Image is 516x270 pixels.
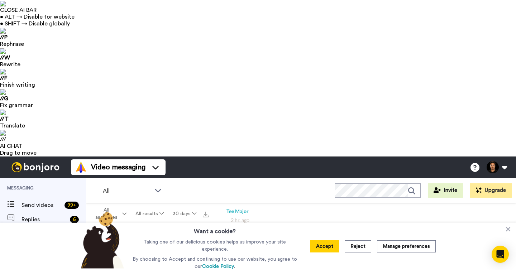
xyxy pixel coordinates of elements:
[202,264,234,269] a: Cookie Policy
[131,256,299,270] p: By choosing to Accept and continuing to use our website, you agree to our .
[201,208,211,219] button: Export all results that match these filters now.
[21,215,67,224] span: Replies
[226,204,502,215] div: Tee Major
[75,161,87,173] img: vm-color.svg
[21,201,62,209] span: Send videos
[103,187,151,195] span: All
[92,207,121,221] span: All assignees
[492,246,509,263] div: Open Intercom Messenger
[91,162,145,172] span: Video messaging
[377,240,436,252] button: Manage preferences
[87,204,131,224] button: All assignees
[428,183,463,198] button: Invite
[75,211,128,269] img: bear-with-cookie.png
[203,212,209,217] img: export.svg
[9,162,62,172] img: bj-logo-header-white.svg
[194,223,236,236] h3: Want a cookie?
[345,240,371,252] button: Reject
[131,238,299,253] p: Taking one of our delicious cookies helps us improve your site experience.
[131,207,168,220] button: All results
[70,216,79,223] div: 6
[470,183,512,198] button: Upgrade
[168,207,201,220] button: 30 days
[310,240,339,252] button: Accept
[64,202,79,209] div: 99 +
[231,217,497,224] div: 2 hr. ago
